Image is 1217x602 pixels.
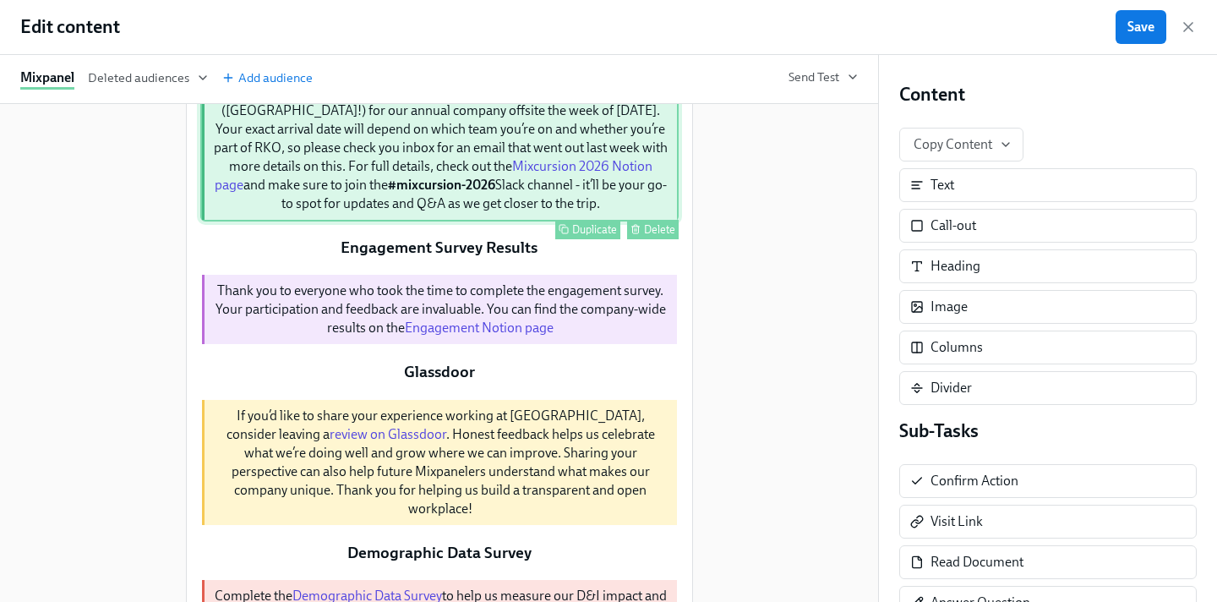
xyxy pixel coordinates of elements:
[1116,10,1166,44] button: Save
[930,216,976,235] div: Call-out
[200,235,679,260] div: Engagement Survey Results
[899,331,1197,364] div: Columns
[200,273,679,346] div: Thank you to everyone who took the time to complete the engagement survey. Your participation and...
[20,68,74,90] div: Mixpanel
[930,512,983,531] div: Visit Link
[88,69,208,89] button: Deleted audiences
[899,290,1197,324] div: Image
[200,540,679,566] div: Demographic Data Survey
[899,371,1197,405] div: Divider
[627,220,679,239] button: Delete
[221,69,313,86] span: Add audience
[930,472,1018,490] div: Confirm Action
[20,14,120,40] h1: Edit content
[930,176,954,194] div: Text
[930,257,980,276] div: Heading
[930,553,1023,572] div: Read Document
[930,379,972,397] div: Divider
[899,545,1197,579] div: Read Document
[930,298,968,316] div: Image
[555,220,620,239] button: Duplicate
[899,128,1023,161] button: Copy Content
[221,69,313,89] button: Add audience
[899,168,1197,202] div: Text
[899,505,1197,539] div: Visit Link
[899,209,1197,243] div: Call-out
[200,74,679,222] div: Join us in [GEOGRAPHIC_DATA] [GEOGRAPHIC_DATA] ([GEOGRAPHIC_DATA]!) for our annual company offsit...
[914,136,1009,153] span: Copy Content
[899,419,1197,444] h4: Sub-Tasks
[200,398,679,527] div: If you’d like to share your experience working at [GEOGRAPHIC_DATA], consider leaving areview on ...
[644,223,675,236] div: Delete
[899,464,1197,498] div: Confirm Action
[789,68,858,85] button: Send Test
[200,359,679,385] div: Glassdoor
[1127,19,1154,36] span: Save
[899,82,1197,107] h4: Content
[572,223,617,236] div: Duplicate
[930,338,983,357] div: Columns
[899,249,1197,283] div: Heading
[88,69,208,86] span: Deleted audiences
